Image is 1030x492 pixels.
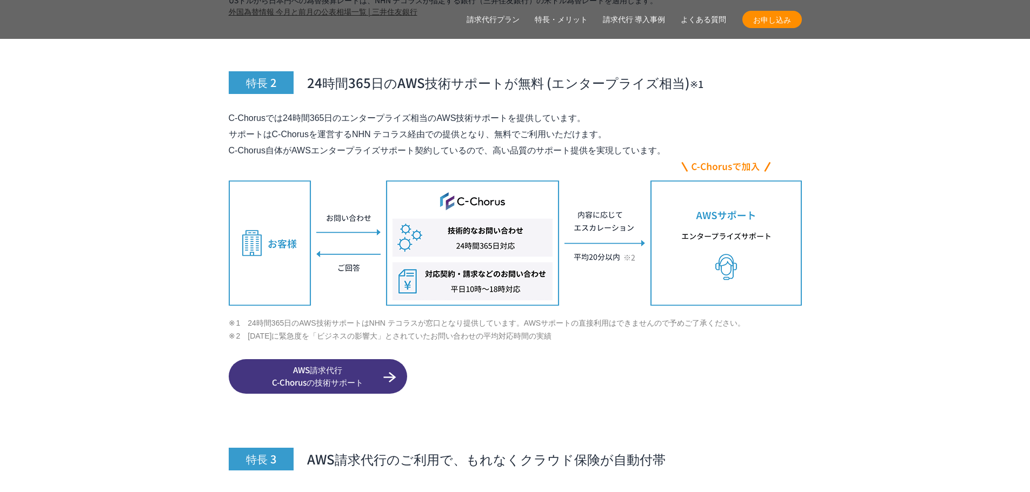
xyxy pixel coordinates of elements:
img: AWSエンタープライズサポート相当のお問い合わせフロー [229,159,802,306]
span: 24時間365日のAWS技術サポートが無料 (エンタープライズ相当) [307,73,703,92]
p: C-Chorusでは24時間365日のエンタープライズ相当のAWS技術サポートを提供しています。 サポートはC-Chorusを運営するNHN テコラス経由での提供となり、無料でご利用いただけます... [229,110,802,159]
a: 特長・メリット [535,14,588,25]
span: お申し込み [742,14,802,25]
a: AWS請求代行C-Chorusの技術サポート [229,359,407,394]
a: よくある質問 [681,14,726,25]
li: 1 24時間365日のAWS技術サポートはNHN テコラスが窓口となり提供しています。AWSサポートの直接利用はできませんので予めご了承ください。 [229,316,802,329]
a: お申し込み [742,11,802,28]
small: ※1 [690,77,703,91]
span: 特長 2 [229,71,294,94]
li: 2 [DATE]に緊急度を「ビジネスの影響大」とされていたお問い合わせの平均対応時間の実績 [229,329,802,342]
a: 請求代行プラン [467,14,520,25]
span: 特長 3 [229,448,294,470]
span: AWS請求代行 C-Chorusの技術サポート [229,364,407,388]
span: AWS請求代行のご利用で、もれなくクラウド保険が自動付帯 [307,450,666,468]
a: 外国為替情報 今月と前月の公表相場一覧 | 三井住友銀行 [229,6,417,17]
a: 請求代行 導入事例 [603,14,666,25]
